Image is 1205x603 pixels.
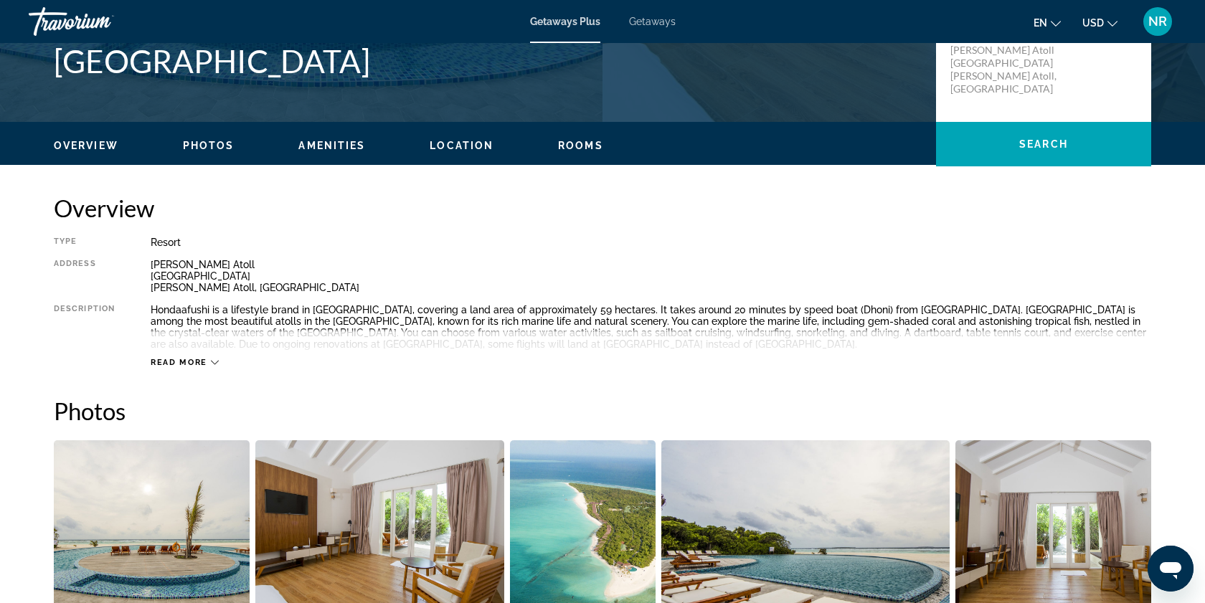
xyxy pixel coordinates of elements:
[1034,12,1061,33] button: Change language
[298,139,365,152] button: Amenities
[936,122,1151,166] button: Search
[558,140,603,151] span: Rooms
[151,259,1151,293] div: [PERSON_NAME] Atoll [GEOGRAPHIC_DATA] [PERSON_NAME] Atoll, [GEOGRAPHIC_DATA]
[629,16,676,27] a: Getaways
[54,237,115,248] div: Type
[1019,138,1068,150] span: Search
[1082,12,1117,33] button: Change currency
[151,237,1151,248] div: Resort
[183,139,235,152] button: Photos
[558,139,603,152] button: Rooms
[1082,17,1104,29] span: USD
[1139,6,1176,37] button: User Menu
[54,42,922,80] h1: [GEOGRAPHIC_DATA]
[430,139,493,152] button: Location
[54,397,1151,425] h2: Photos
[183,140,235,151] span: Photos
[1034,17,1047,29] span: en
[54,304,115,350] div: Description
[54,194,1151,222] h2: Overview
[54,140,118,151] span: Overview
[530,16,600,27] a: Getaways Plus
[298,140,365,151] span: Amenities
[54,139,118,152] button: Overview
[950,44,1065,95] p: [PERSON_NAME] Atoll [GEOGRAPHIC_DATA] [PERSON_NAME] Atoll, [GEOGRAPHIC_DATA]
[29,3,172,40] a: Travorium
[151,304,1151,350] div: Hondaafushi is a lifestyle brand in [GEOGRAPHIC_DATA], covering a land area of approximately 59 h...
[1148,546,1194,592] iframe: Button to launch messaging window
[151,357,219,368] button: Read more
[1148,14,1167,29] span: NR
[151,358,207,367] span: Read more
[54,259,115,293] div: Address
[430,140,493,151] span: Location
